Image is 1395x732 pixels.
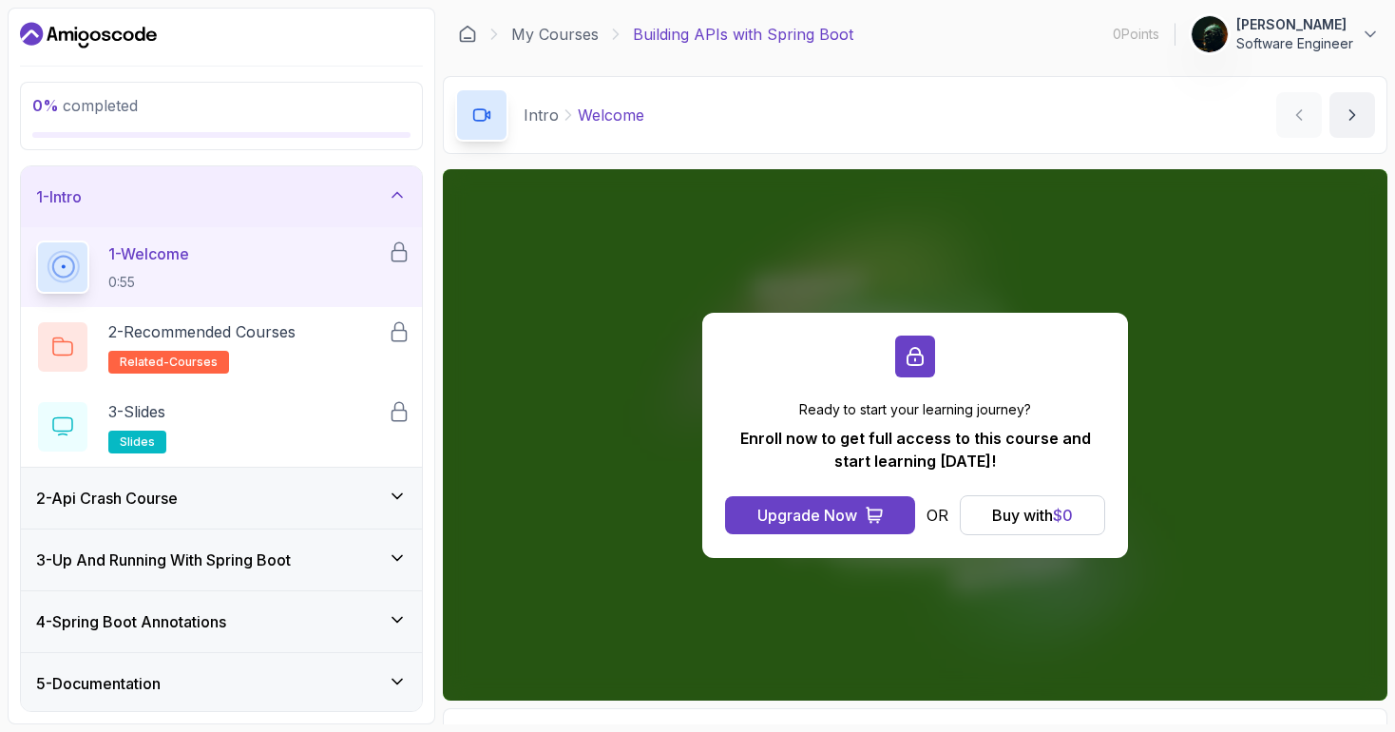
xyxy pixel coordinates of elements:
[21,166,422,227] button: 1-Intro
[21,591,422,652] button: 4-Spring Boot Annotations
[725,400,1105,419] p: Ready to start your learning journey?
[1191,15,1380,53] button: user profile image[PERSON_NAME]Software Engineer
[108,273,189,292] p: 0:55
[1192,16,1228,52] img: user profile image
[36,610,226,633] h3: 4 - Spring Boot Annotations
[960,495,1105,535] button: Buy with$0
[21,468,422,529] button: 2-Api Crash Course
[992,504,1073,527] div: Buy with
[524,104,559,126] p: Intro
[108,400,165,423] p: 3 - Slides
[1236,15,1353,34] p: [PERSON_NAME]
[108,320,296,343] p: 2 - Recommended Courses
[21,653,422,714] button: 5-Documentation
[120,355,218,370] span: related-courses
[1329,92,1375,138] button: next content
[36,320,407,374] button: 2-Recommended Coursesrelated-courses
[578,104,644,126] p: Welcome
[32,96,59,115] span: 0 %
[36,672,161,695] h3: 5 - Documentation
[20,20,157,50] a: Dashboard
[757,504,857,527] div: Upgrade Now
[1236,34,1353,53] p: Software Engineer
[36,487,178,510] h3: 2 - Api Crash Course
[21,530,422,590] button: 3-Up And Running With Spring Boot
[1276,92,1322,138] button: previous content
[1113,25,1159,44] p: 0 Points
[120,434,155,450] span: slides
[927,504,948,527] p: OR
[511,23,599,46] a: My Courses
[32,96,138,115] span: completed
[36,549,291,571] h3: 3 - Up And Running With Spring Boot
[725,427,1105,472] p: Enroll now to get full access to this course and start learning [DATE]!
[458,25,477,44] a: Dashboard
[36,400,407,453] button: 3-Slidesslides
[36,185,82,208] h3: 1 - Intro
[725,496,915,534] button: Upgrade Now
[633,23,853,46] p: Building APIs with Spring Boot
[36,241,407,294] button: 1-Welcome0:55
[1053,506,1073,525] span: $ 0
[108,242,189,265] p: 1 - Welcome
